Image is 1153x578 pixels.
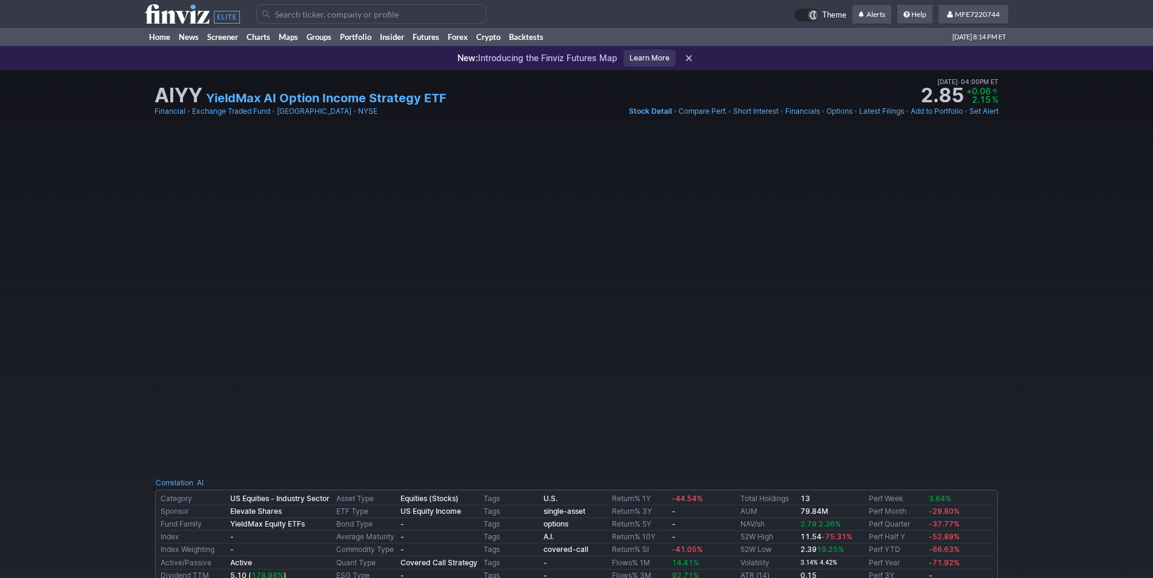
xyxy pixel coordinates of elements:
[230,558,252,567] b: Active
[400,519,404,528] b: -
[543,494,557,503] a: U.S.
[610,505,670,518] td: Return% 3Y
[854,105,858,117] span: •
[822,532,852,541] span: -75.31%
[672,532,676,541] b: -
[738,544,798,556] td: 52W Low
[866,544,926,556] td: Perf YTD
[794,8,846,22] a: Theme
[629,107,672,116] span: Stock Detail
[334,531,398,544] td: Average Maturity
[197,477,204,489] a: AI
[991,96,998,104] td: %
[358,105,377,117] a: NYSE
[920,86,964,105] strong: 2.85
[819,519,841,528] span: 2.36%
[334,493,398,505] td: Asset Type
[937,76,998,87] span: [DATE] 04:00PM ET
[738,556,798,570] td: Volatility
[966,96,991,104] td: 2.15
[457,52,617,64] p: Introducing the Finviz Futures Map
[672,519,676,528] b: -
[302,28,336,46] a: Groups
[672,545,703,554] span: -41.05%
[929,507,960,516] span: -29.80%
[155,86,202,105] h1: AIYY
[610,493,670,505] td: Return% 1Y
[481,493,541,505] td: Tags
[192,105,270,117] a: Exchange Traded Fund
[481,556,541,570] td: Tags
[822,8,846,22] span: Theme
[866,505,926,518] td: Perf Month
[969,105,998,117] a: Set Alert
[905,105,909,117] span: •
[230,532,234,541] b: -
[859,107,904,116] span: Latest Filings
[958,78,961,85] span: •
[203,28,242,46] a: Screener
[543,519,568,528] b: options
[738,493,798,505] td: Total Holdings
[738,531,798,544] td: 52W High
[672,558,699,567] span: 14.41%
[271,105,276,117] span: •
[929,494,951,503] span: 3.64%
[543,532,554,541] a: A.I.
[274,28,302,46] a: Maps
[481,544,541,556] td: Tags
[785,105,820,117] a: Financials
[800,507,828,516] b: 79.84M
[738,518,798,531] td: NAV/sh
[817,545,844,554] span: 19.25%
[673,105,677,117] span: •
[679,107,726,116] span: Compare Perf.
[336,28,376,46] a: Portfolio
[866,518,926,531] td: Perf Quarter
[158,505,228,518] td: Sponsor
[334,544,398,556] td: Commodity Type
[230,519,305,528] b: YieldMax Equity ETFs
[780,105,784,117] span: •
[242,28,274,46] a: Charts
[866,493,926,505] td: Perf Week
[929,532,960,541] span: -52.89%
[158,518,228,531] td: Fund Family
[543,545,588,554] a: covered-call
[206,90,447,107] a: YieldMax AI Option Income Strategy ETF
[481,518,541,531] td: Tags
[826,105,852,117] a: Options
[800,545,844,554] b: 2.39
[866,531,926,544] td: Perf Half Y
[481,531,541,544] td: Tags
[543,507,585,516] a: single-asset
[158,493,228,505] td: Category
[400,494,459,503] b: Equities (Stocks)
[728,105,732,117] span: •
[672,494,703,503] span: -44.54%
[408,28,444,46] a: Futures
[911,105,963,117] a: Add to Portfolio
[334,556,398,570] td: Quant Type
[400,507,461,516] b: US Equity Income
[174,28,203,46] a: News
[629,105,672,117] a: Stock Detail
[929,519,960,528] span: -37.77%
[256,4,487,24] input: Search
[929,545,960,554] span: -66.63%
[230,494,330,503] b: US Equities - Industry Sector
[800,519,817,528] span: 2.78
[897,5,932,24] a: Help
[623,50,676,67] a: Learn More
[277,105,351,117] a: [GEOGRAPHIC_DATA]
[952,28,1006,46] span: [DATE] 8:14 PM ET
[155,105,185,117] a: Financial
[444,28,472,46] a: Forex
[156,477,204,489] div: :
[400,545,404,554] b: -
[610,556,670,570] td: Flows% 1M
